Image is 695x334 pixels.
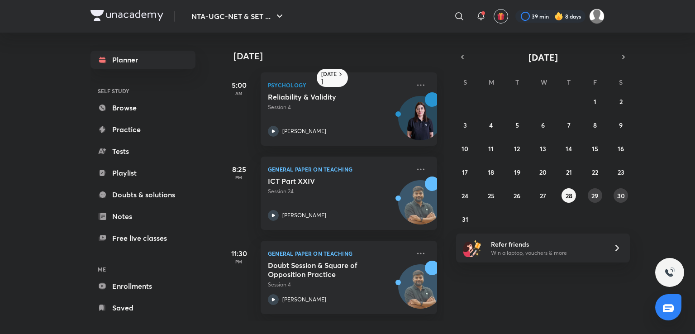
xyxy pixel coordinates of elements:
abbr: August 12, 2025 [514,144,520,153]
button: August 31, 2025 [458,212,472,226]
p: Psychology [268,80,410,91]
img: Avatar [399,185,442,229]
abbr: August 25, 2025 [488,191,495,200]
abbr: August 31, 2025 [462,215,468,224]
button: avatar [494,9,508,24]
abbr: August 6, 2025 [541,121,545,129]
abbr: Tuesday [515,78,519,86]
img: ttu [664,267,675,278]
abbr: August 11, 2025 [488,144,494,153]
h6: ME [90,262,195,277]
abbr: August 9, 2025 [619,121,623,129]
img: avatar [497,12,505,20]
abbr: August 22, 2025 [592,168,598,177]
button: August 6, 2025 [536,118,550,132]
button: August 3, 2025 [458,118,472,132]
p: [PERSON_NAME] [282,127,326,135]
a: Planner [90,51,195,69]
abbr: August 26, 2025 [514,191,520,200]
button: August 27, 2025 [536,188,550,203]
a: Doubts & solutions [90,186,195,204]
abbr: August 17, 2025 [462,168,468,177]
button: August 28, 2025 [562,188,576,203]
abbr: August 28, 2025 [566,191,572,200]
p: General Paper on Teaching [268,164,410,175]
a: Tests [90,142,195,160]
button: August 7, 2025 [562,118,576,132]
button: August 8, 2025 [588,118,602,132]
button: August 11, 2025 [484,141,498,156]
a: Practice [90,120,195,138]
abbr: Saturday [619,78,623,86]
button: August 15, 2025 [588,141,602,156]
p: PM [221,259,257,264]
img: Atia khan [589,9,605,24]
button: August 10, 2025 [458,141,472,156]
h4: [DATE] [233,51,446,62]
abbr: August 2, 2025 [619,97,623,106]
p: Session 24 [268,187,410,196]
button: August 2, 2025 [614,94,628,109]
button: August 1, 2025 [588,94,602,109]
abbr: August 3, 2025 [463,121,467,129]
img: referral [463,239,481,257]
button: August 21, 2025 [562,165,576,179]
abbr: August 24, 2025 [462,191,468,200]
abbr: August 1, 2025 [594,97,596,106]
abbr: August 23, 2025 [618,168,624,177]
button: August 12, 2025 [510,141,524,156]
abbr: August 19, 2025 [514,168,520,177]
abbr: August 14, 2025 [566,144,572,153]
h5: ICT Part XXIV [268,177,381,186]
button: NTA-UGC-NET & SET ... [186,7,290,25]
h6: Refer friends [491,239,602,249]
abbr: August 30, 2025 [617,191,625,200]
button: August 19, 2025 [510,165,524,179]
p: PM [221,175,257,180]
a: Playlist [90,164,195,182]
p: Session 4 [268,103,410,111]
button: August 13, 2025 [536,141,550,156]
button: August 29, 2025 [588,188,602,203]
p: AM [221,91,257,96]
button: August 25, 2025 [484,188,498,203]
img: streak [554,12,563,21]
span: [DATE] [528,51,558,63]
abbr: Monday [489,78,494,86]
button: August 17, 2025 [458,165,472,179]
a: Enrollments [90,277,195,295]
abbr: August 21, 2025 [566,168,572,177]
abbr: August 15, 2025 [592,144,598,153]
button: August 9, 2025 [614,118,628,132]
img: Company Logo [90,10,163,21]
button: August 24, 2025 [458,188,472,203]
button: [DATE] [469,51,617,63]
h5: 8:25 [221,164,257,175]
a: Company Logo [90,10,163,23]
img: Avatar [399,269,442,313]
h6: [DATE] [321,71,337,85]
a: Free live classes [90,229,195,247]
h5: Doubt Session & Square of Opposition Practice [268,261,381,279]
abbr: August 27, 2025 [540,191,546,200]
abbr: August 20, 2025 [539,168,547,177]
button: August 5, 2025 [510,118,524,132]
a: Notes [90,207,195,225]
button: August 18, 2025 [484,165,498,179]
abbr: August 10, 2025 [462,144,468,153]
a: Saved [90,299,195,317]
abbr: Wednesday [541,78,547,86]
button: August 22, 2025 [588,165,602,179]
p: Session 4 [268,281,410,289]
abbr: Friday [593,78,597,86]
button: August 20, 2025 [536,165,550,179]
abbr: Thursday [567,78,571,86]
a: Browse [90,99,195,117]
img: Avatar [399,101,442,144]
button: August 14, 2025 [562,141,576,156]
button: August 26, 2025 [510,188,524,203]
abbr: August 18, 2025 [488,168,494,177]
button: August 16, 2025 [614,141,628,156]
abbr: August 7, 2025 [567,121,571,129]
abbr: August 8, 2025 [593,121,597,129]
